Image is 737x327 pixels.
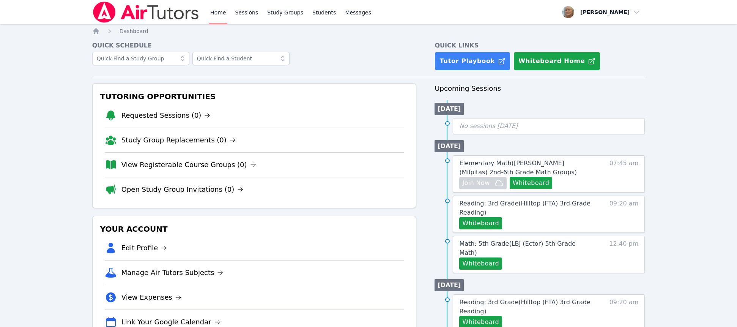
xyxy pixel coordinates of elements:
li: [DATE] [435,140,464,152]
button: Join Now [459,177,506,189]
button: Whiteboard [459,217,502,229]
a: Math: 5th Grade(LBJ (Ector) 5th Grade Math) [459,239,594,257]
span: Math: 5th Grade ( LBJ (Ector) 5th Grade Math ) [459,240,576,256]
input: Quick Find a Student [192,52,290,65]
a: View Registerable Course Groups (0) [121,160,256,170]
span: Reading: 3rd Grade ( Hilltop (FTA) 3rd Grade Reading ) [459,299,590,315]
button: Whiteboard [459,257,502,270]
span: 12:40 pm [609,239,638,270]
a: Reading: 3rd Grade(Hilltop (FTA) 3rd Grade Reading) [459,298,594,316]
a: Study Group Replacements (0) [121,135,236,145]
a: Requested Sessions (0) [121,110,211,121]
button: Whiteboard Home [513,52,600,71]
span: Reading: 3rd Grade ( Hilltop (FTA) 3rd Grade Reading ) [459,200,590,216]
a: View Expenses [121,292,181,303]
h3: Upcoming Sessions [435,83,645,94]
a: Edit Profile [121,243,167,253]
h4: Quick Links [435,41,645,50]
span: No sessions [DATE] [459,122,518,130]
nav: Breadcrumb [92,27,645,35]
li: [DATE] [435,279,464,291]
h3: Your Account [99,222,410,236]
a: Dashboard [120,27,148,35]
img: Air Tutors [92,2,200,23]
a: Elementary Math([PERSON_NAME] (Milpitas) 2nd-6th Grade Math Groups) [459,159,594,177]
input: Quick Find a Study Group [92,52,189,65]
h4: Quick Schedule [92,41,417,50]
a: Open Study Group Invitations (0) [121,184,244,195]
span: Join Now [462,179,490,188]
span: 07:45 am [609,159,639,189]
span: 09:20 am [609,199,639,229]
a: Manage Air Tutors Subjects [121,267,224,278]
a: Tutor Playbook [435,52,510,71]
span: Dashboard [120,28,148,34]
span: Elementary Math ( [PERSON_NAME] (Milpitas) 2nd-6th Grade Math Groups ) [459,160,576,176]
li: [DATE] [435,103,464,115]
button: Whiteboard [510,177,553,189]
a: Reading: 3rd Grade(Hilltop (FTA) 3rd Grade Reading) [459,199,594,217]
span: Messages [345,9,371,16]
h3: Tutoring Opportunities [99,90,410,103]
